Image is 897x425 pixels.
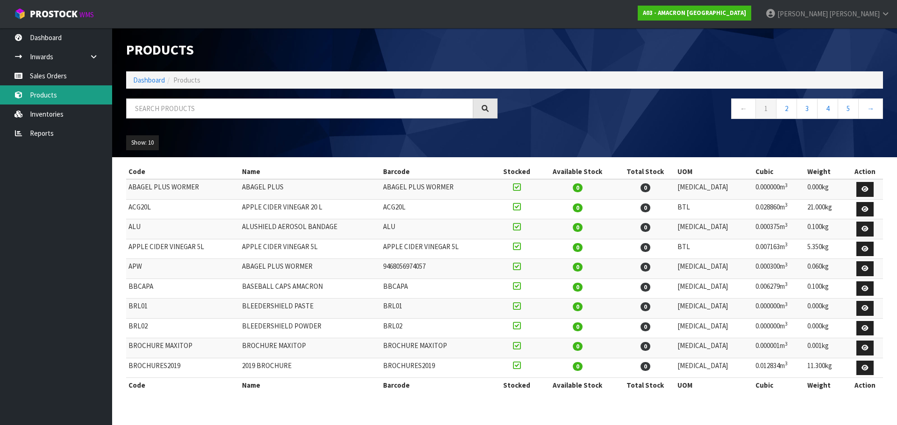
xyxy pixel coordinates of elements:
sup: 3 [785,301,788,307]
td: 0.000375m [753,219,805,239]
td: ACG20L [381,199,494,219]
td: BRL01 [381,299,494,319]
th: Cubic [753,378,805,393]
td: [MEDICAL_DATA] [675,318,753,338]
span: 0 [641,283,650,292]
td: 0.100kg [805,279,847,299]
span: ProStock [30,8,78,20]
sup: 3 [785,341,788,347]
span: 0 [641,362,650,371]
span: 0 [641,263,650,272]
td: 0.000kg [805,299,847,319]
td: BRL02 [126,318,240,338]
th: Stocked [494,378,539,393]
sup: 3 [785,241,788,248]
td: 0.060kg [805,259,847,279]
th: Total Stock [616,378,675,393]
td: APW [126,259,240,279]
span: 0 [573,302,583,311]
td: APPLE CIDER VINEGAR 5L [240,239,381,259]
span: 0 [641,322,650,331]
td: ALU [126,219,240,239]
td: BRL02 [381,318,494,338]
nav: Page navigation [512,98,883,121]
a: 2 [776,98,797,118]
td: ALUSHIELD AEROSOL BANDAGE [240,219,381,239]
td: 0.000kg [805,179,847,199]
th: Cubic [753,164,805,179]
td: 0.028860m [753,199,805,219]
td: 0.000kg [805,318,847,338]
td: APPLE CIDER VINEGAR 5L [381,239,494,259]
td: 5.350kg [805,239,847,259]
sup: 3 [785,182,788,188]
td: 0.000001m [753,338,805,358]
td: BLEEDERSHIELD POWDER [240,318,381,338]
td: 21.000kg [805,199,847,219]
td: BROCHURE MAXITOP [126,338,240,358]
th: Code [126,164,240,179]
span: [PERSON_NAME] [777,9,828,18]
th: Action [847,164,883,179]
sup: 3 [785,202,788,208]
td: BRL01 [126,299,240,319]
button: Show: 10 [126,135,159,150]
span: 0 [573,223,583,232]
span: 0 [641,243,650,252]
td: [MEDICAL_DATA] [675,279,753,299]
span: 0 [573,263,583,272]
a: 1 [755,98,776,118]
strong: A03 - AMACRON [GEOGRAPHIC_DATA] [643,9,746,17]
td: 0.000000m [753,299,805,319]
td: APPLE CIDER VINEGAR 5L [126,239,240,259]
td: [MEDICAL_DATA] [675,338,753,358]
td: [MEDICAL_DATA] [675,219,753,239]
td: 2019 BROCHURE [240,358,381,378]
td: 0.000300m [753,259,805,279]
th: Stocked [494,164,539,179]
td: [MEDICAL_DATA] [675,299,753,319]
td: 11.300kg [805,358,847,378]
td: 0.007163m [753,239,805,259]
img: cube-alt.png [14,8,26,20]
small: WMS [79,10,94,19]
a: → [858,98,883,118]
a: ← [731,98,756,118]
th: UOM [675,378,753,393]
td: ABAGEL PLUS WORMER [381,179,494,199]
td: 0.001kg [805,338,847,358]
sup: 3 [785,360,788,367]
input: Search products [126,98,473,118]
td: BROCHURE MAXITOP [240,338,381,358]
th: Name [240,378,381,393]
span: 0 [641,203,650,212]
a: Dashboard [133,76,165,84]
span: Products [173,76,200,84]
td: ABAGEL PLUS WORMER [240,259,381,279]
span: 0 [641,183,650,192]
td: ABAGEL PLUS WORMER [126,179,240,199]
a: 4 [817,98,838,118]
th: Code [126,378,240,393]
span: [PERSON_NAME] [829,9,880,18]
span: 0 [641,342,650,351]
th: Weight [805,378,847,393]
th: Action [847,378,883,393]
span: 0 [641,223,650,232]
td: 0.100kg [805,219,847,239]
sup: 3 [785,320,788,327]
td: BROCHURES2019 [126,358,240,378]
span: 0 [573,243,583,252]
td: ABAGEL PLUS [240,179,381,199]
td: 0.006279m [753,279,805,299]
td: 9468056974057 [381,259,494,279]
th: UOM [675,164,753,179]
td: BTL [675,199,753,219]
th: Barcode [381,378,494,393]
td: APPLE CIDER VINEGAR 20 L [240,199,381,219]
td: BTL [675,239,753,259]
th: Weight [805,164,847,179]
td: BROCHURE MAXITOP [381,338,494,358]
span: 0 [573,362,583,371]
td: 0.012834m [753,358,805,378]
